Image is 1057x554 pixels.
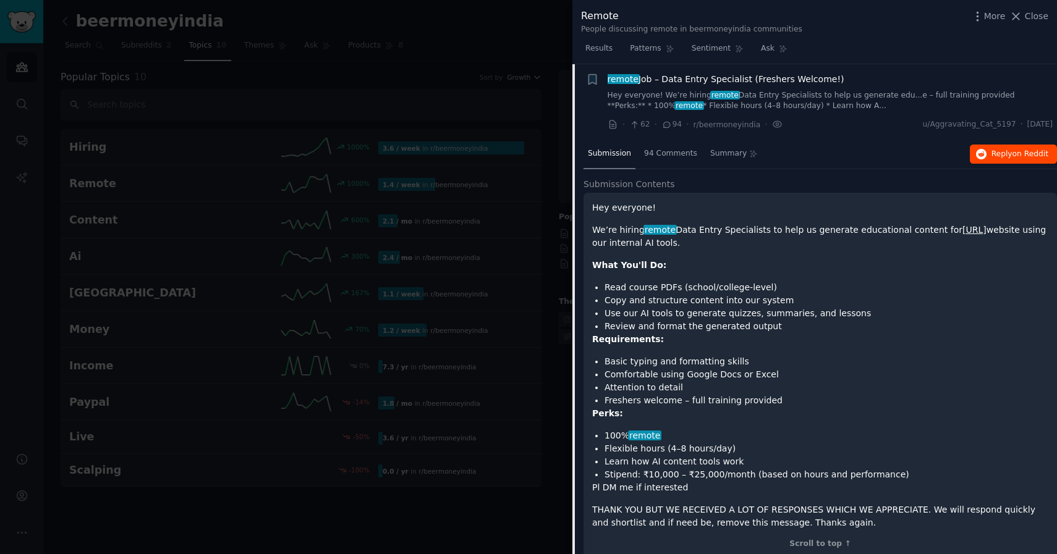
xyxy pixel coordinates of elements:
[581,39,617,64] a: Results
[1009,10,1048,23] button: Close
[605,368,1048,381] li: Comfortable using Google Docs or Excel
[1025,10,1048,23] span: Close
[605,381,1048,394] li: Attention to detail
[1027,119,1053,130] span: [DATE]
[608,73,844,86] a: remoteJob – Data Entry Specialist (Freshers Welcome!)
[694,120,761,129] span: r/beermoneyindia
[622,118,625,131] span: ·
[605,455,1048,468] li: Learn how AI content tools work
[592,260,666,270] strong: What You'll Do:
[605,355,1048,368] li: Basic typing and formatting skills
[970,145,1057,164] button: Replyon Reddit
[592,201,1048,214] p: Hey everyone!
[922,119,1016,130] span: u/Aggravating_Cat_5197
[761,43,775,54] span: Ask
[581,9,802,24] div: Remote
[962,225,987,235] a: [URL]
[692,43,731,54] span: Sentiment
[687,39,748,64] a: Sentiment
[592,481,1048,494] p: Pl DM me if interested
[605,294,1048,307] li: Copy and structure content into our system
[655,118,657,131] span: ·
[605,442,1048,455] li: Flexible hours (4–8 hours/day)
[606,74,640,84] span: remote
[710,91,740,99] span: remote
[608,90,1053,112] a: Hey everyone! We’re hiringremoteData Entry Specialists to help us generate edu...e – full trainin...
[585,43,613,54] span: Results
[605,468,1048,481] li: Stipend: ₹10,000 – ₹25,000/month (based on hours and performance)
[674,101,704,110] span: remote
[644,148,697,159] span: 94 Comments
[592,539,1048,550] div: Scroll to top ↑
[686,118,689,131] span: ·
[710,148,747,159] span: Summary
[630,43,661,54] span: Patterns
[629,119,650,130] span: 62
[971,10,1006,23] button: More
[1021,119,1023,130] span: ·
[626,39,678,64] a: Patterns
[605,429,1048,442] li: 100%
[581,24,802,35] div: People discussing remote in beermoneyindia communities
[628,430,661,440] span: remote
[592,408,623,418] strong: Perks:
[643,225,677,235] span: remote
[661,119,682,130] span: 94
[605,281,1048,294] li: Read course PDFs (school/college-level)
[765,118,767,131] span: ·
[1012,149,1048,158] span: on Reddit
[991,149,1048,160] span: Reply
[757,39,792,64] a: Ask
[592,224,1048,250] p: We’re hiring Data Entry Specialists to help us generate educational content for website using our...
[584,178,675,191] span: Submission Contents
[605,307,1048,320] li: Use our AI tools to generate quizzes, summaries, and lessons
[588,148,631,159] span: Submission
[592,503,1048,529] p: THANK YOU BUT WE RECEIVED A LOT OF RESPONSES WHICH WE APPRECIATE. We will respond quickly and sho...
[605,320,1048,333] li: Review and format the generated output
[608,73,844,86] span: Job – Data Entry Specialist (Freshers Welcome!)
[592,334,664,344] strong: Requirements:
[984,10,1006,23] span: More
[605,394,1048,407] li: Freshers welcome – full training provided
